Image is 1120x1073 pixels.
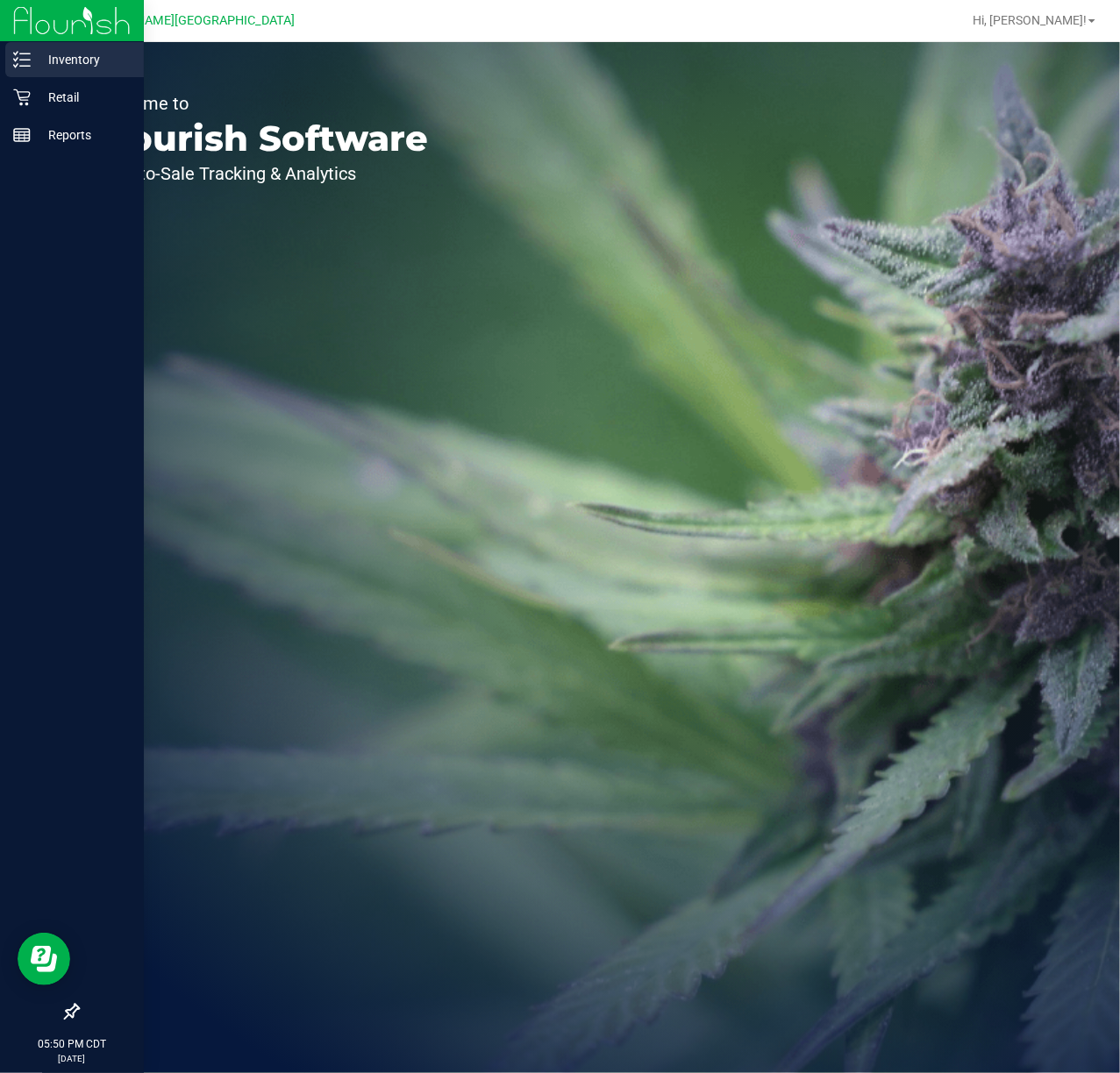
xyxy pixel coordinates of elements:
inline-svg: Inventory [13,51,31,68]
p: Seed-to-Sale Tracking & Analytics [95,165,428,182]
span: Hi, [PERSON_NAME]! [973,13,1087,27]
p: 05:50 PM CDT [8,1036,136,1052]
p: Flourish Software [95,121,428,156]
p: Welcome to [95,95,428,112]
p: Inventory [31,49,136,70]
inline-svg: Reports [13,126,31,144]
p: Reports [31,124,136,146]
inline-svg: Retail [13,89,31,106]
p: [DATE] [8,1052,136,1065]
p: Retail [31,87,136,108]
span: Ft [PERSON_NAME][GEOGRAPHIC_DATA] [63,13,295,28]
iframe: Resource center [18,933,70,985]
